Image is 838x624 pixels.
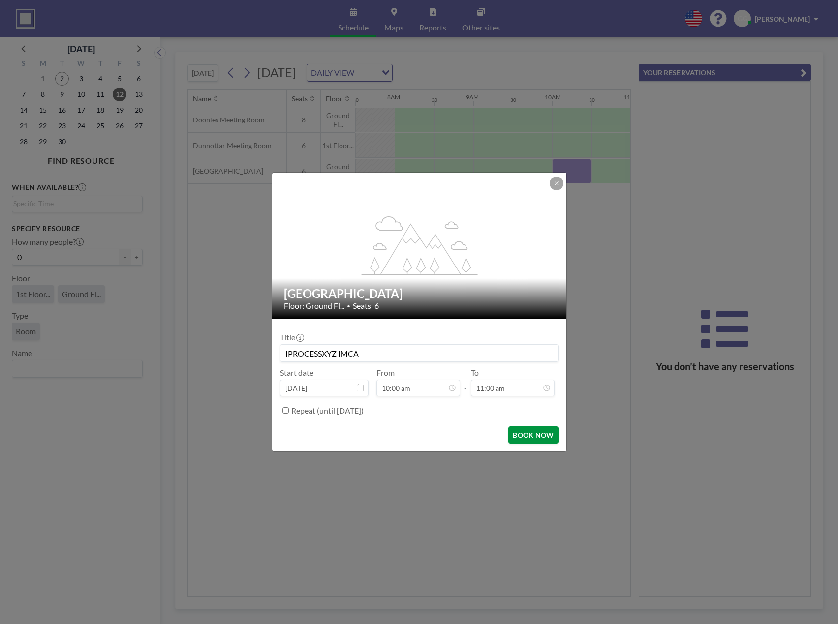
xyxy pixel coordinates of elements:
span: Seats: 6 [353,301,379,311]
g: flex-grow: 1.2; [361,215,477,274]
label: Repeat (until [DATE]) [291,406,364,416]
label: To [471,368,479,378]
label: From [376,368,395,378]
label: Title [280,332,303,342]
h2: [GEOGRAPHIC_DATA] [284,286,556,301]
span: - [464,371,467,393]
span: Floor: Ground Fl... [284,301,344,311]
button: BOOK NOW [508,426,558,444]
label: Start date [280,368,313,378]
input: Gemma's reservation [280,345,558,361]
span: • [347,302,350,310]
